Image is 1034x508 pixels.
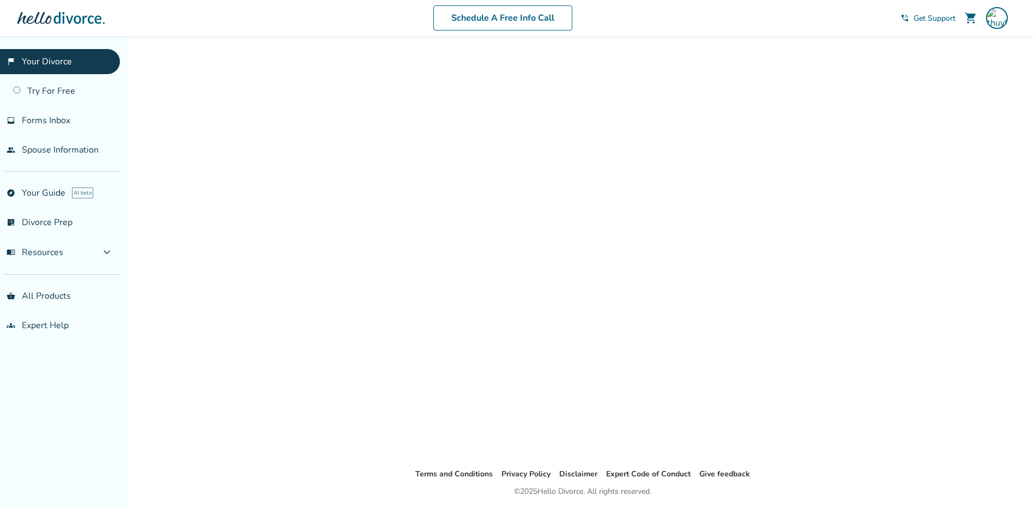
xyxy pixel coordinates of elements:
span: flag_2 [7,57,15,66]
img: thuykotero@gmail.com [986,7,1008,29]
span: shopping_basket [7,292,15,300]
span: list_alt_check [7,218,15,227]
span: menu_book [7,248,15,257]
a: Expert Code of Conduct [606,469,691,479]
a: Schedule A Free Info Call [433,5,572,31]
span: AI beta [72,188,93,198]
span: shopping_cart [964,11,977,25]
div: © 2025 Hello Divorce. All rights reserved. [514,485,651,498]
span: inbox [7,116,15,125]
span: Get Support [914,13,956,23]
span: Resources [7,246,63,258]
span: explore [7,189,15,197]
a: Privacy Policy [501,469,551,479]
li: Disclaimer [559,468,597,481]
span: phone_in_talk [900,14,909,22]
span: people [7,146,15,154]
a: Terms and Conditions [415,469,493,479]
span: Forms Inbox [22,114,70,126]
li: Give feedback [699,468,750,481]
a: phone_in_talkGet Support [900,13,956,23]
span: groups [7,321,15,330]
span: expand_more [100,246,113,259]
